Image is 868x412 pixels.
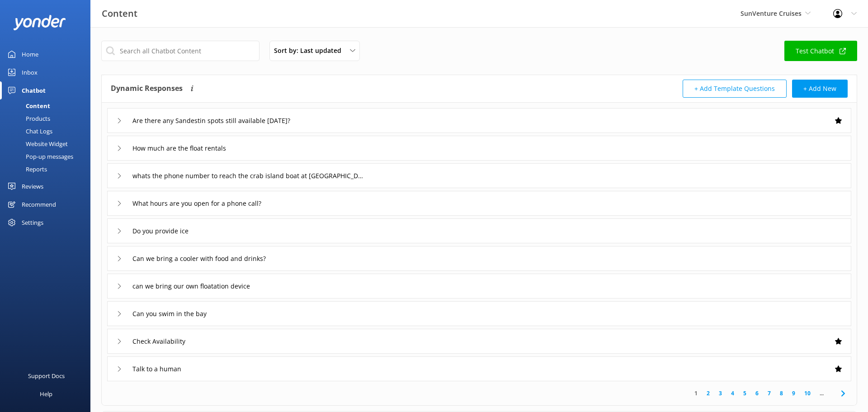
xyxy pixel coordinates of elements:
[22,63,38,81] div: Inbox
[5,99,90,112] a: Content
[741,9,802,18] span: SunVenture Cruises
[22,45,38,63] div: Home
[28,367,65,385] div: Support Docs
[792,80,848,98] button: + Add New
[102,6,137,21] h3: Content
[22,81,46,99] div: Chatbot
[788,389,800,398] a: 9
[815,389,828,398] span: ...
[14,15,66,30] img: yonder-white-logo.png
[775,389,788,398] a: 8
[690,389,702,398] a: 1
[5,125,90,137] a: Chat Logs
[800,389,815,398] a: 10
[763,389,775,398] a: 7
[274,46,347,56] span: Sort by: Last updated
[5,150,73,163] div: Pop-up messages
[5,137,68,150] div: Website Widget
[726,389,739,398] a: 4
[22,177,43,195] div: Reviews
[22,213,43,232] div: Settings
[5,125,52,137] div: Chat Logs
[5,99,50,112] div: Content
[5,112,90,125] a: Products
[5,163,47,175] div: Reports
[5,163,90,175] a: Reports
[751,389,763,398] a: 6
[5,150,90,163] a: Pop-up messages
[702,389,714,398] a: 2
[714,389,726,398] a: 3
[784,41,857,61] a: Test Chatbot
[40,385,52,403] div: Help
[683,80,787,98] button: + Add Template Questions
[101,41,259,61] input: Search all Chatbot Content
[111,80,183,98] h4: Dynamic Responses
[739,389,751,398] a: 5
[5,112,50,125] div: Products
[22,195,56,213] div: Recommend
[5,137,90,150] a: Website Widget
